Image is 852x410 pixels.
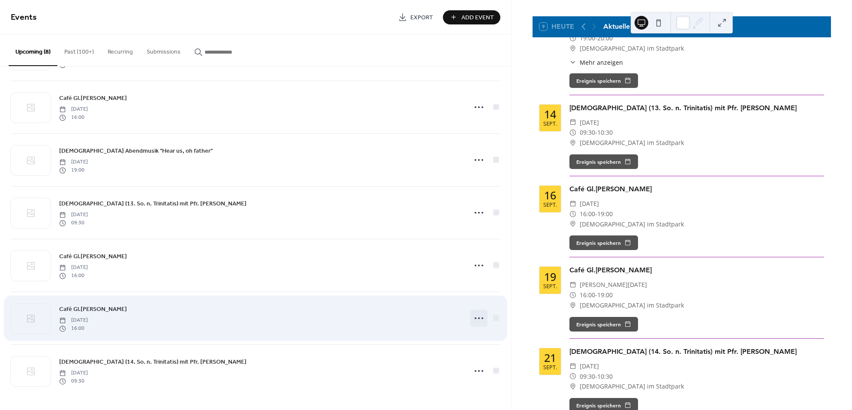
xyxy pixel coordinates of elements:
[597,209,613,219] span: 19:00
[59,114,88,121] span: 16:00
[569,317,638,332] button: Ereignis speichern
[580,58,623,67] span: Mehr anzeigen
[9,35,57,66] button: Upcoming (8)
[59,199,247,209] a: [DEMOGRAPHIC_DATA] (13. So. n. Trinitatis) mit Pfr. [PERSON_NAME]
[580,33,595,43] span: 19:00
[569,184,824,194] div: Café Gl.[PERSON_NAME]
[580,280,647,290] span: [PERSON_NAME][DATE]
[580,361,599,371] span: [DATE]
[595,371,597,382] span: -
[59,357,247,367] a: [DEMOGRAPHIC_DATA] (14. So. n. Trinitatis) mit Pfr. [PERSON_NAME]
[569,43,576,54] div: ​
[101,35,140,65] button: Recurring
[543,284,557,289] div: Sept.
[569,199,576,209] div: ​
[569,290,576,300] div: ​
[59,200,247,209] span: [DEMOGRAPHIC_DATA] (13. So. n. Trinitatis) mit Pfr. [PERSON_NAME]
[410,13,433,22] span: Export
[59,219,88,227] span: 09:30
[59,93,127,103] a: Café Gl.[PERSON_NAME]
[59,146,213,156] a: [DEMOGRAPHIC_DATA] Abendmusik "Hear us, oh father"
[543,365,557,371] div: Sept.
[59,159,88,166] span: [DATE]
[569,381,576,392] div: ​
[597,127,613,138] span: 10:30
[580,127,595,138] span: 09:30
[580,381,684,392] span: [DEMOGRAPHIC_DATA] im Stadtpark
[597,290,613,300] span: 19:00
[595,290,597,300] span: -
[580,118,599,128] span: [DATE]
[544,271,556,282] div: 19
[597,33,613,43] span: 20:00
[569,371,576,382] div: ​
[580,219,684,229] span: [DEMOGRAPHIC_DATA] im Stadtpark
[569,347,824,357] div: [DEMOGRAPHIC_DATA] (14. So. n. Trinitatis) mit Pfr. [PERSON_NAME]
[543,202,557,208] div: Sept.
[569,280,576,290] div: ​
[569,127,576,138] div: ​
[543,121,557,127] div: Sept.
[443,10,500,24] button: Add Event
[580,209,595,219] span: 16:00
[59,358,247,367] span: [DEMOGRAPHIC_DATA] (14. So. n. Trinitatis) mit Pfr. [PERSON_NAME]
[392,10,440,24] a: Export
[59,377,88,385] span: 09:30
[603,21,657,32] div: Aktuelle Termine
[59,264,88,272] span: [DATE]
[59,304,127,314] a: Café Gl.[PERSON_NAME]
[569,118,576,128] div: ​
[569,73,638,88] button: Ereignis speichern
[59,317,88,325] span: [DATE]
[569,58,623,67] button: ​Mehr anzeigen
[580,199,599,209] span: [DATE]
[595,209,597,219] span: -
[544,109,556,120] div: 14
[569,235,638,250] button: Ereignis speichern
[569,219,576,229] div: ​
[580,43,684,54] span: [DEMOGRAPHIC_DATA] im Stadtpark
[597,371,613,382] span: 10:30
[59,106,88,114] span: [DATE]
[59,252,127,262] a: Café Gl.[PERSON_NAME]
[569,154,638,169] button: Ereignis speichern
[580,290,595,300] span: 16:00
[59,166,88,174] span: 19:00
[544,190,556,201] div: 16
[580,138,684,148] span: [DEMOGRAPHIC_DATA] im Stadtpark
[569,138,576,148] div: ​
[569,209,576,219] div: ​
[569,361,576,371] div: ​
[59,253,127,262] span: Café Gl.[PERSON_NAME]
[57,35,101,65] button: Past (100+)
[595,33,597,43] span: -
[569,33,576,43] div: ​
[59,272,88,280] span: 16:00
[569,300,576,311] div: ​
[569,103,824,113] div: [DEMOGRAPHIC_DATA] (13. So. n. Trinitatis) mit Pfr. [PERSON_NAME]
[595,127,597,138] span: -
[11,9,37,26] span: Events
[580,300,684,311] span: [DEMOGRAPHIC_DATA] im Stadtpark
[59,370,88,377] span: [DATE]
[59,325,88,332] span: 16:00
[59,147,213,156] span: [DEMOGRAPHIC_DATA] Abendmusik "Hear us, oh father"
[140,35,187,65] button: Submissions
[569,58,576,67] div: ​
[569,265,824,275] div: Café Gl.[PERSON_NAME]
[580,371,595,382] span: 09:30
[544,353,556,363] div: 21
[59,211,88,219] span: [DATE]
[461,13,494,22] span: Add Event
